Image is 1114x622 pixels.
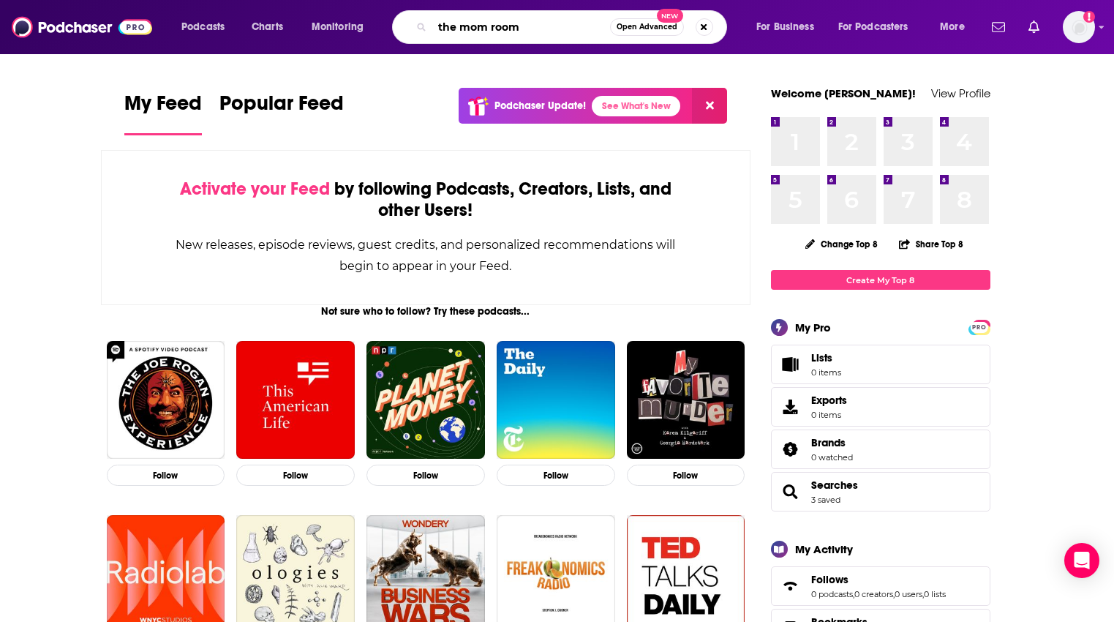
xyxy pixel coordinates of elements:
span: My Feed [124,91,202,124]
button: open menu [746,15,832,39]
span: , [853,589,854,599]
p: Podchaser Update! [494,100,586,112]
a: 0 podcasts [811,589,853,599]
a: 0 users [895,589,922,599]
span: New [657,9,683,23]
button: open menu [930,15,983,39]
a: Brands [811,436,853,449]
a: 0 creators [854,589,893,599]
button: open menu [301,15,383,39]
button: Follow [236,465,355,486]
img: Podchaser - Follow, Share and Rate Podcasts [12,13,152,41]
span: More [940,17,965,37]
button: Follow [627,465,745,486]
span: Exports [811,394,847,407]
span: Brands [771,430,990,469]
span: , [893,589,895,599]
button: Follow [497,465,615,486]
span: Monitoring [312,17,364,37]
div: My Activity [795,542,853,556]
a: Follows [811,573,946,586]
span: 0 items [811,410,847,420]
span: Brands [811,436,846,449]
div: New releases, episode reviews, guest credits, and personalized recommendations will begin to appe... [175,234,677,277]
span: Lists [776,354,805,375]
a: Show notifications dropdown [986,15,1011,40]
img: Planet Money [366,341,485,460]
a: View Profile [931,86,990,100]
img: User Profile [1063,11,1095,43]
span: Charts [252,17,283,37]
a: 0 lists [924,589,946,599]
span: Logged in as maiak [1063,11,1095,43]
a: Charts [242,15,292,39]
span: , [922,589,924,599]
button: Share Top 8 [898,230,964,258]
a: Searches [776,482,805,502]
span: Popular Feed [219,91,344,124]
div: My Pro [795,321,831,334]
div: Search podcasts, credits, & more... [406,10,741,44]
button: Follow [366,465,485,486]
span: For Podcasters [838,17,908,37]
div: by following Podcasts, Creators, Lists, and other Users! [175,179,677,221]
div: Not sure who to follow? Try these podcasts... [101,305,751,318]
span: Follows [771,566,990,606]
span: Podcasts [181,17,225,37]
a: PRO [971,321,988,332]
button: Show profile menu [1063,11,1095,43]
img: My Favorite Murder with Karen Kilgariff and Georgia Hardstark [627,341,745,460]
a: Welcome [PERSON_NAME]! [771,86,916,100]
a: Show notifications dropdown [1023,15,1045,40]
span: Follows [811,573,848,586]
a: Exports [771,387,990,427]
a: 0 watched [811,452,853,462]
button: Follow [107,465,225,486]
button: Open AdvancedNew [610,18,684,36]
button: open menu [829,15,930,39]
button: Change Top 8 [797,235,887,253]
span: Activate your Feed [180,178,330,200]
button: open menu [171,15,244,39]
span: For Business [756,17,814,37]
span: PRO [971,322,988,333]
a: Lists [771,345,990,384]
span: Searches [771,472,990,512]
img: This American Life [236,341,355,460]
div: Open Intercom Messenger [1064,543,1099,578]
span: Lists [811,351,832,364]
span: 0 items [811,367,841,378]
img: The Joe Rogan Experience [107,341,225,460]
a: See What's New [592,96,680,116]
a: Popular Feed [219,91,344,135]
a: My Feed [124,91,202,135]
a: Brands [776,439,805,460]
img: The Daily [497,341,615,460]
span: Exports [776,397,805,417]
a: Searches [811,479,858,492]
svg: Add a profile image [1083,11,1095,23]
a: 3 saved [811,495,840,505]
span: Open Advanced [617,23,677,31]
a: Follows [776,576,805,596]
a: Create My Top 8 [771,270,990,290]
span: Lists [811,351,841,364]
input: Search podcasts, credits, & more... [432,15,610,39]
